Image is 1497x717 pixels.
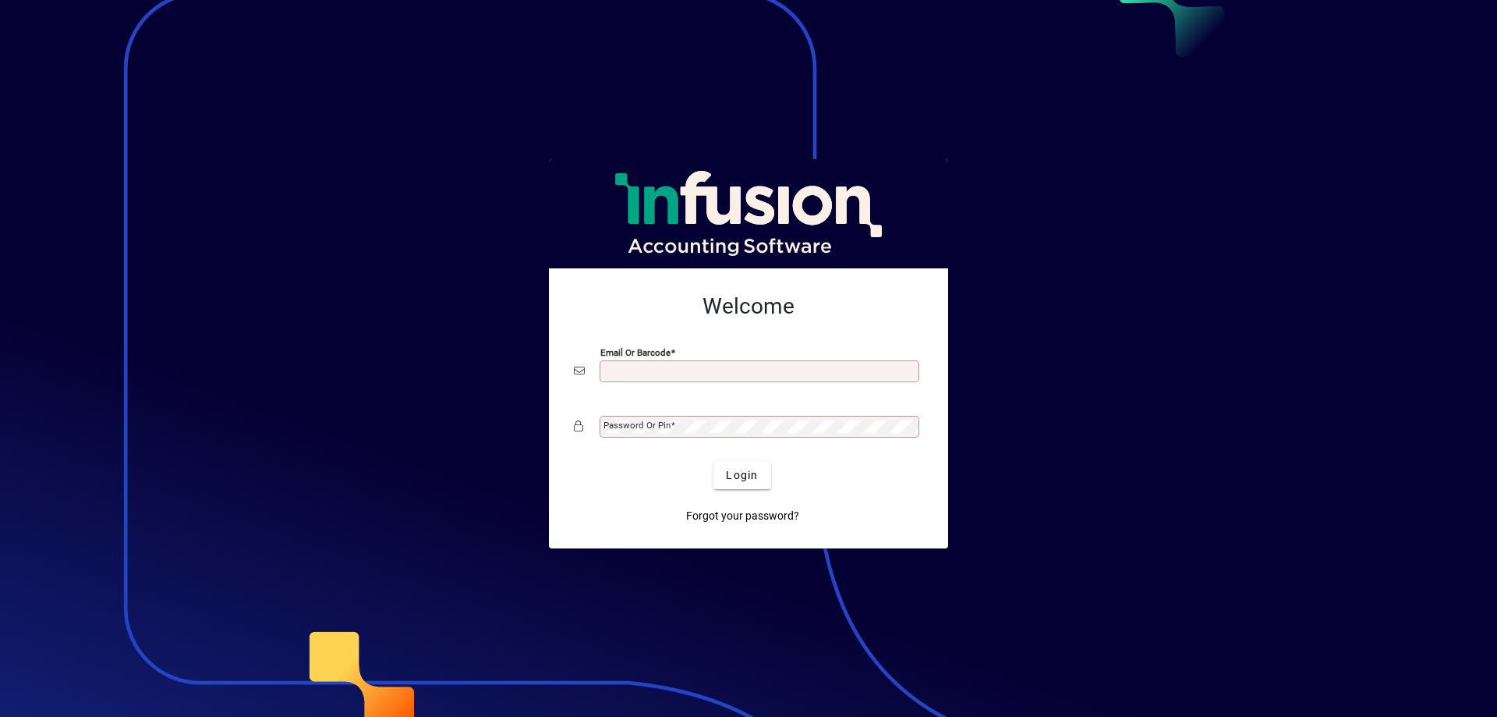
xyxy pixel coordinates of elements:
[600,347,671,358] mat-label: Email or Barcode
[574,293,923,320] h2: Welcome
[680,502,805,530] a: Forgot your password?
[713,461,770,489] button: Login
[726,467,758,484] span: Login
[686,508,799,524] span: Forgot your password?
[603,420,671,431] mat-label: Password or Pin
